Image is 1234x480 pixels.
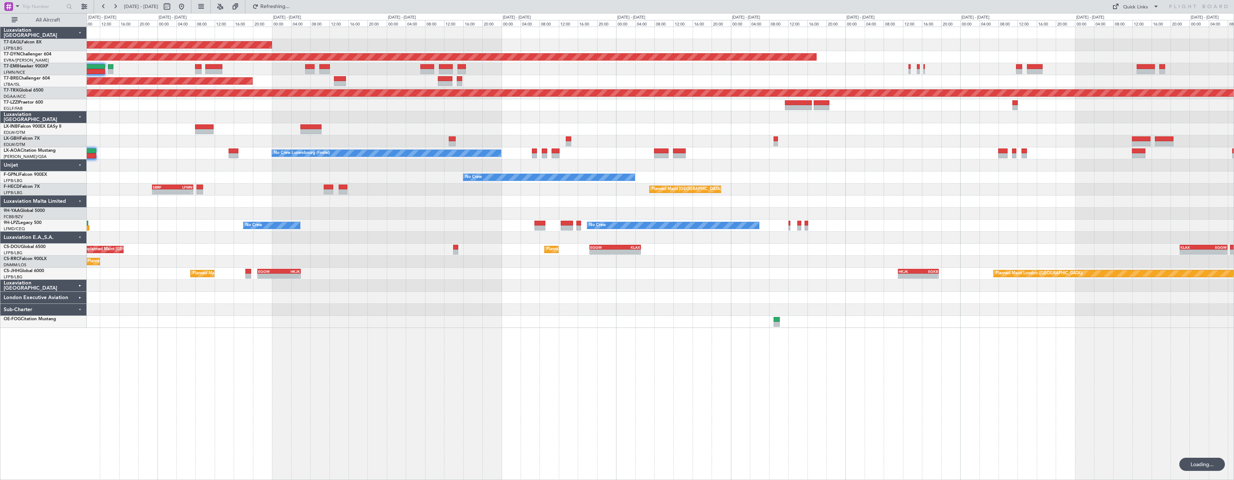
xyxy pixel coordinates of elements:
a: DNMM/LOS [4,262,26,268]
div: 08:00 [654,20,673,27]
span: T7-DYN [4,52,20,57]
div: 20:00 [597,20,616,27]
input: Trip Number [22,1,64,12]
div: 20:00 [826,20,845,27]
a: CS-JHHGlobal 6000 [4,269,44,273]
a: LFPB/LBG [4,274,23,280]
div: 12:00 [444,20,463,27]
div: - [258,274,279,278]
div: 08:00 [81,20,100,27]
button: All Aircraft [8,14,79,26]
div: 04:00 [291,20,310,27]
div: 16:00 [234,20,253,27]
a: EDLW/DTM [4,142,25,147]
div: No Crew [465,172,482,183]
div: [DATE] - [DATE] [961,15,989,21]
div: 12:00 [100,20,119,27]
div: 00:00 [1075,20,1094,27]
div: 08:00 [540,20,558,27]
a: LX-INBFalcon 900EX EASy II [4,124,61,129]
div: KLAX [615,245,641,249]
div: [DATE] - [DATE] [503,15,531,21]
div: SBRF [153,185,173,189]
div: 20:00 [941,20,960,27]
div: 04:00 [1209,20,1228,27]
div: 08:00 [1113,20,1132,27]
span: T7-BRE [4,76,19,81]
div: - [1203,250,1226,254]
div: - [153,190,173,194]
div: [DATE] - [DATE] [88,15,116,21]
div: 12:00 [1132,20,1151,27]
a: LX-GBHFalcon 7X [4,136,40,141]
div: - [918,274,938,278]
a: EVRA/[PERSON_NAME] [4,58,49,63]
a: LFMD/CEQ [4,226,25,232]
span: LX-AOA [4,148,20,153]
span: OE-FOG [4,317,21,321]
span: 9H-LPZ [4,221,18,225]
a: T7-EAGLFalcon 8X [4,40,42,44]
div: 20:00 [1171,20,1190,27]
div: Loading... [1179,458,1225,471]
button: Refreshing... [249,1,293,12]
div: Quick Links [1123,4,1148,11]
div: 12:00 [673,20,692,27]
a: T7-EMIHawker 900XP [4,64,48,69]
div: [DATE] - [DATE] [159,15,187,21]
div: 08:00 [195,20,214,27]
div: Planned Maint [GEOGRAPHIC_DATA] ([GEOGRAPHIC_DATA]) [651,184,766,195]
div: 04:00 [521,20,540,27]
a: CS-RRCFalcon 900LX [4,257,47,261]
div: 00:00 [1190,20,1208,27]
div: 16:00 [1152,20,1171,27]
div: Planned Maint [GEOGRAPHIC_DATA] ([GEOGRAPHIC_DATA]) [546,244,661,255]
a: T7-TRXGlobal 6500 [4,88,43,93]
div: 00:00 [731,20,750,27]
button: Quick Links [1109,1,1163,12]
div: 00:00 [387,20,406,27]
div: No Crew [589,220,606,231]
div: - [899,274,918,278]
div: [DATE] - [DATE] [273,15,301,21]
div: 00:00 [960,20,979,27]
a: LX-AOACitation Mustang [4,148,56,153]
div: 20:00 [367,20,386,27]
a: T7-BREChallenger 604 [4,76,50,81]
div: 16:00 [463,20,482,27]
a: EDLW/DTM [4,130,25,135]
a: LFMN/NCE [4,70,25,75]
span: All Aircraft [19,18,77,23]
a: LFPB/LBG [4,46,23,51]
div: 20:00 [712,20,731,27]
a: LFPB/LBG [4,250,23,256]
a: EGLF/FAB [4,106,23,111]
div: 12:00 [559,20,578,27]
div: 20:00 [482,20,501,27]
a: LFPB/LBG [4,190,23,196]
div: 04:00 [1094,20,1113,27]
div: [DATE] - [DATE] [388,15,416,21]
span: 9H-YAA [4,209,20,213]
div: 16:00 [807,20,826,27]
div: 12:00 [903,20,922,27]
div: - [1180,250,1203,254]
div: [DATE] - [DATE] [732,15,760,21]
a: [PERSON_NAME]/QSA [4,154,47,159]
div: [DATE] - [DATE] [846,15,875,21]
div: 08:00 [425,20,444,27]
div: 16:00 [119,20,138,27]
span: [DATE] - [DATE] [124,3,158,10]
div: - [279,274,300,278]
div: 04:00 [750,20,769,27]
span: T7-EMI [4,64,18,69]
a: 9H-YAAGlobal 5000 [4,209,45,213]
div: Planned Maint London ([GEOGRAPHIC_DATA]) [996,268,1083,279]
div: - [615,250,641,254]
div: HKJK [899,269,918,274]
span: T7-LZZI [4,100,19,105]
div: KLAX [1180,245,1203,249]
span: T7-TRX [4,88,19,93]
div: - [173,190,193,194]
div: 16:00 [693,20,712,27]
